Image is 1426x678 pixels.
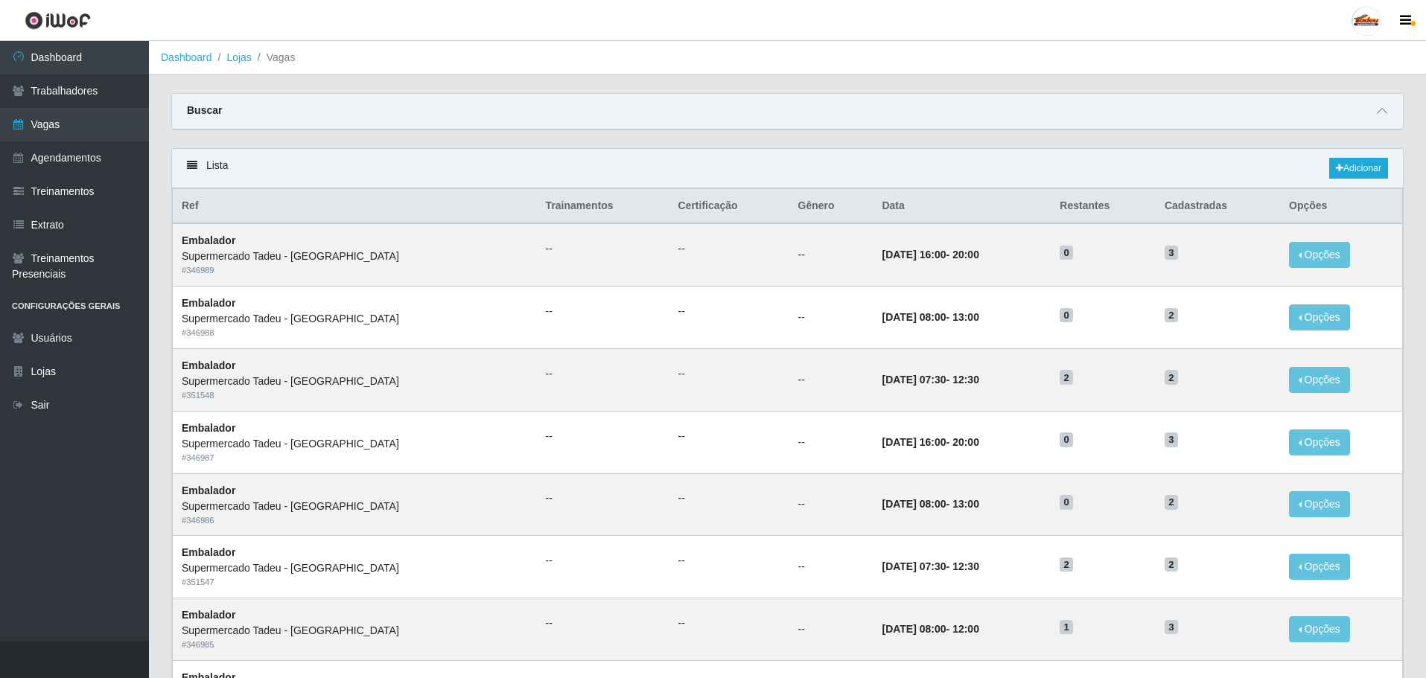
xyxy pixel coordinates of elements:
span: 2 [1165,370,1178,385]
ul: -- [546,490,661,506]
time: [DATE] 08:00 [882,498,946,510]
div: Supermercado Tadeu - [GEOGRAPHIC_DATA] [182,249,528,264]
td: -- [789,598,873,661]
ul: -- [546,241,661,257]
strong: - [882,436,978,448]
ul: -- [678,304,780,319]
time: 20:00 [952,249,979,260]
button: Opções [1289,491,1350,517]
ul: -- [678,366,780,382]
th: Opções [1280,189,1402,224]
th: Restantes [1051,189,1156,224]
ul: -- [678,615,780,631]
a: Lojas [226,51,251,63]
strong: Embalador [182,422,235,434]
th: Ref [173,189,537,224]
strong: Embalador [182,484,235,496]
div: Supermercado Tadeu - [GEOGRAPHIC_DATA] [182,560,528,576]
div: # 346986 [182,514,528,527]
ul: -- [678,241,780,257]
div: Supermercado Tadeu - [GEOGRAPHIC_DATA] [182,374,528,389]
strong: - [882,560,978,572]
span: 1 [1060,620,1073,635]
ul: -- [678,553,780,569]
span: 0 [1060,308,1073,323]
strong: Embalador [182,359,235,371]
strong: Embalador [182,234,235,246]
strong: - [882,374,978,386]
span: 2 [1165,495,1178,510]
time: [DATE] 08:00 [882,623,946,635]
button: Opções [1289,242,1350,268]
ul: -- [546,304,661,319]
button: Opções [1289,554,1350,580]
strong: - [882,249,978,260]
td: -- [789,411,873,473]
span: 2 [1165,308,1178,323]
a: Adicionar [1329,158,1388,179]
span: 0 [1060,246,1073,260]
time: 13:00 [952,311,979,323]
strong: Embalador [182,546,235,558]
time: 20:00 [952,436,979,448]
span: 3 [1165,432,1178,447]
span: 3 [1165,620,1178,635]
td: -- [789,287,873,349]
strong: - [882,623,978,635]
span: 2 [1060,557,1073,572]
ul: -- [546,429,661,444]
div: Supermercado Tadeu - [GEOGRAPHIC_DATA] [182,623,528,639]
ul: -- [546,366,661,382]
nav: breadcrumb [149,41,1426,75]
div: # 351548 [182,389,528,402]
span: 3 [1165,246,1178,260]
ul: -- [546,553,661,569]
td: -- [789,473,873,536]
time: [DATE] 07:30 [882,560,946,572]
div: Lista [172,149,1403,188]
td: -- [789,536,873,598]
strong: Embalador [182,297,235,309]
button: Opções [1289,304,1350,330]
div: # 346989 [182,264,528,277]
th: Data [873,189,1051,224]
div: Supermercado Tadeu - [GEOGRAPHIC_DATA] [182,499,528,514]
strong: Embalador [182,609,235,621]
time: [DATE] 07:30 [882,374,946,386]
strong: Buscar [187,104,222,116]
span: 2 [1165,557,1178,572]
th: Trainamentos [537,189,669,224]
div: Supermercado Tadeu - [GEOGRAPHIC_DATA] [182,311,528,327]
time: 12:30 [952,560,979,572]
time: 12:00 [952,623,979,635]
div: # 351547 [182,576,528,589]
time: 13:00 [952,498,979,510]
time: [DATE] 08:00 [882,311,946,323]
td: -- [789,348,873,411]
ul: -- [678,429,780,444]
button: Opções [1289,616,1350,642]
ul: -- [546,615,661,631]
time: [DATE] 16:00 [882,249,946,260]
img: CoreUI Logo [25,11,91,30]
strong: - [882,498,978,510]
li: Vagas [252,50,296,65]
button: Opções [1289,367,1350,393]
span: 0 [1060,432,1073,447]
div: # 346985 [182,639,528,651]
span: 0 [1060,495,1073,510]
div: # 346988 [182,327,528,339]
th: Certificação [669,189,789,224]
ul: -- [678,490,780,506]
a: Dashboard [161,51,212,63]
strong: - [882,311,978,323]
th: Cadastradas [1156,189,1280,224]
div: Supermercado Tadeu - [GEOGRAPHIC_DATA] [182,436,528,452]
td: -- [789,223,873,286]
button: Opções [1289,429,1350,455]
span: 2 [1060,370,1073,385]
th: Gênero [789,189,873,224]
time: 12:30 [952,374,979,386]
div: # 346987 [182,452,528,464]
time: [DATE] 16:00 [882,436,946,448]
